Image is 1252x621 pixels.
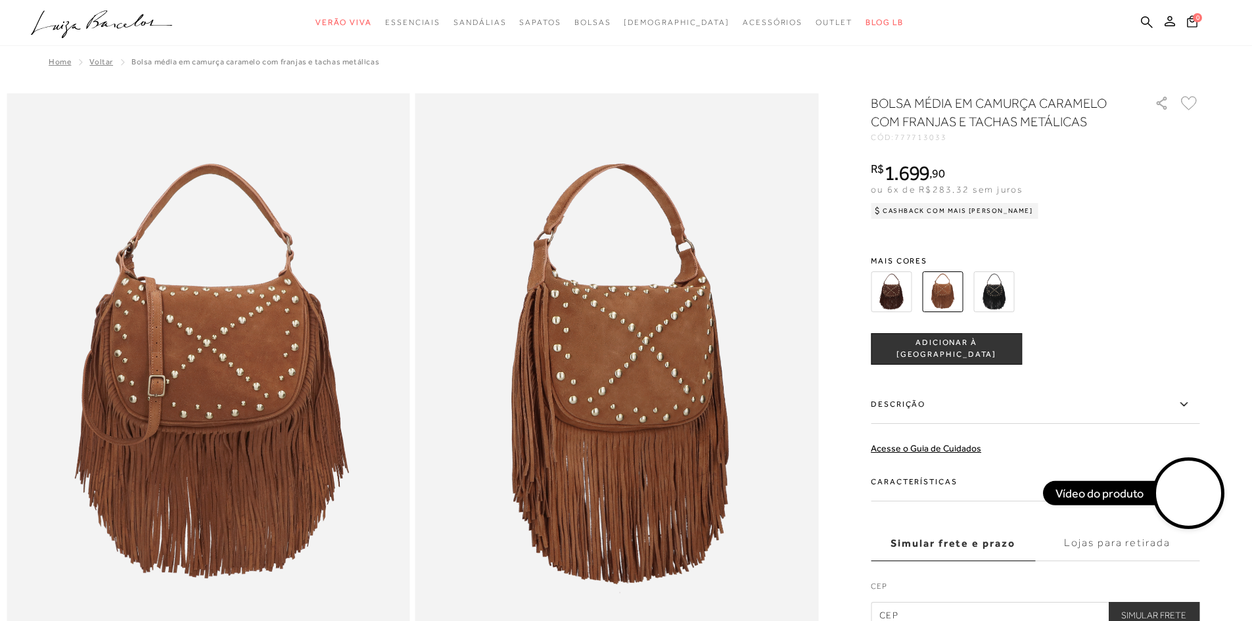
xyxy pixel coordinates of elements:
span: ADICIONAR À [GEOGRAPHIC_DATA] [871,337,1021,360]
span: 90 [932,166,944,180]
span: BOLSA MÉDIA EM CAMURÇA CARAMELO COM FRANJAS E TACHAS METÁLICAS [131,57,379,66]
a: noSubCategoriesText [453,11,506,35]
span: ou 6x de R$283,32 sem juros [871,184,1023,195]
a: noSubCategoriesText [624,11,730,35]
a: Voltar [89,57,113,66]
span: [DEMOGRAPHIC_DATA] [624,18,730,27]
i: , [929,168,944,179]
span: Bolsas [574,18,611,27]
span: Sandálias [453,18,506,27]
a: noSubCategoriesText [385,11,440,35]
span: BLOG LB [866,18,904,27]
img: BOLSA MÉDIA EM CAMURÇA CAFÉ COM FRANJAS E TACHAS METÁLICAS [871,271,912,312]
label: Características [871,463,1199,501]
span: Sapatos [519,18,561,27]
span: Mais cores [871,257,1199,265]
span: 0 [1193,13,1202,22]
span: 1.699 [884,161,930,185]
i: R$ [871,163,884,175]
a: noSubCategoriesText [574,11,611,35]
a: noSubCategoriesText [519,11,561,35]
button: 0 [1183,14,1201,32]
a: Acesse o Guia de Cuidados [871,443,981,453]
a: BLOG LB [866,11,904,35]
img: BOLSA MÉDIA EM CAMURÇA CARAMELO COM FRANJAS E TACHAS METÁLICAS [922,271,963,312]
span: Acessórios [743,18,802,27]
a: noSubCategoriesText [816,11,852,35]
span: Essenciais [385,18,440,27]
a: Home [49,57,71,66]
img: BOLSA MÉDIA EM CAMURÇA PRETO COM FRANJAS E TACHAS METÁLICAS [973,271,1014,312]
div: Cashback com Mais [PERSON_NAME] [871,203,1038,219]
h1: BOLSA MÉDIA EM CAMURÇA CARAMELO COM FRANJAS E TACHAS METÁLICAS [871,94,1117,131]
label: CEP [871,580,1199,599]
label: Simular frete e prazo [871,526,1035,561]
span: 777713033 [894,133,947,142]
span: Outlet [816,18,852,27]
label: Lojas para retirada [1035,526,1199,561]
div: CÓD: [871,133,1134,141]
label: Descrição [871,386,1199,424]
a: noSubCategoriesText [315,11,372,35]
a: noSubCategoriesText [743,11,802,35]
button: ADICIONAR À [GEOGRAPHIC_DATA] [871,333,1022,365]
span: Verão Viva [315,18,372,27]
